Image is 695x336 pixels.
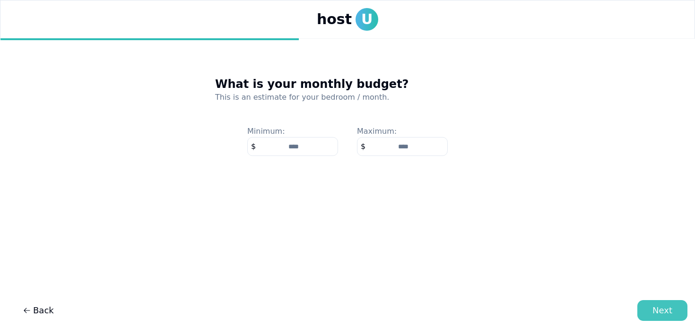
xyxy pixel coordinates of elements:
a: hostU [317,8,378,31]
span: Back [23,304,54,317]
span: host [317,11,352,28]
p: Maximum: [357,126,448,137]
span: $ [251,141,256,152]
h3: What is your monthly budget? [215,77,480,92]
p: This is an estimate for your bedroom / month. [215,92,480,103]
a: Back [8,300,69,321]
span: U [356,8,378,31]
p: Minimum: [247,126,338,137]
button: Next [637,300,687,321]
span: $ [361,141,365,152]
div: Next [652,304,672,317]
